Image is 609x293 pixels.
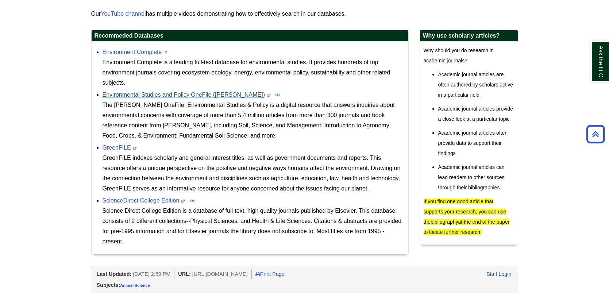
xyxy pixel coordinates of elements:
div: Environment Complete is a leading full-text database for environmental studies. It provides hundr... [103,57,405,88]
a: Environment Complete [103,49,162,55]
span: Academic journal articles are often authored by scholars active in a particular field [438,72,513,98]
a: Animal Science [120,283,150,288]
div: The [PERSON_NAME] OneFile: Environmental Studies & Policy is a digital resource that answers inqu... [103,100,405,141]
a: GreenFILE [103,144,131,151]
a: Print Page [255,271,285,277]
i: Print Page [255,271,260,277]
span: Our has multiple videos demonstrating how to effectively search in our databases. [91,11,346,17]
span: at the end of the paper to locate further research. [424,219,510,235]
span: URL: [178,271,190,277]
a: Environmental Studies and Policy OneFile ([PERSON_NAME]) [103,92,265,98]
span: Subjects: [97,282,120,288]
i: This link opens in a new window [163,51,168,54]
i: This link opens in a new window [132,147,137,150]
a: ScienceDirect College Edition [103,197,180,204]
span: Academic journal articles provide a close look at a particular topic [438,106,513,122]
div: Science Direct College Edition is a database of full-text, high quality journals published by Els... [103,206,405,247]
span: Why should you do research in academic journals? [424,47,494,63]
img: Peer Reviewed [275,92,281,98]
span: Last Updated: [97,271,132,277]
i: This link opens in a new window [181,200,185,203]
h2: Why use scholarly articles? [420,30,518,42]
a: Staff Login [486,271,512,277]
span: Academic journal articles can lead readers to other sources through their bibliographies [438,164,505,190]
h2: Recommeded Databases [92,30,408,42]
span: If you find one good article that supports your research, you can use the [424,198,506,225]
span: Academic journal articles often provide data to support their findings [438,130,508,156]
img: Peer Reviewed [189,198,195,204]
span: [URL][DOMAIN_NAME] [192,271,248,277]
span: bibliography [431,219,458,225]
a: YouTube channel [101,11,146,17]
a: Back to Top [584,129,607,139]
div: GreenFILE indexes scholarly and general interest titles, as well as government documents and repo... [103,153,405,194]
i: This link opens in a new window [266,94,271,97]
span: [DATE] 2:59 PM [133,271,170,277]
